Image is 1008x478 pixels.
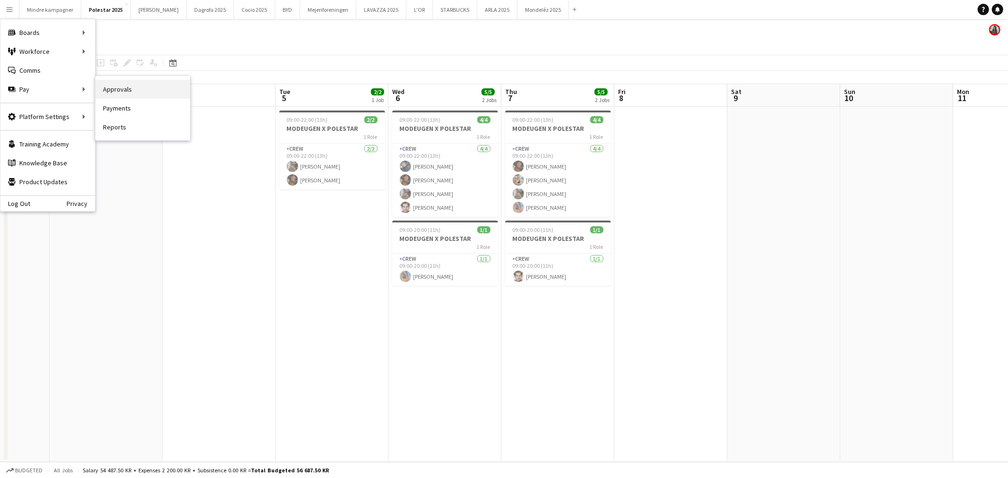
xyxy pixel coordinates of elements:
span: 5 [278,93,290,103]
span: 09:00-22:00 (13h) [287,116,328,123]
h3: MODEUGEN X POLESTAR [505,234,611,243]
span: Mon [957,87,969,96]
a: Approvals [95,80,190,99]
button: L'OR [406,0,433,19]
a: Knowledge Base [0,154,95,172]
div: 2 Jobs [482,96,497,103]
div: Workforce [0,42,95,61]
button: ARLA 2025 [477,0,517,19]
app-job-card: 09:00-22:00 (13h)4/4MODEUGEN X POLESTAR1 RoleCrew4/409:00-22:00 (13h)[PERSON_NAME][PERSON_NAME][P... [392,111,498,217]
app-card-role: Crew4/409:00-22:00 (13h)[PERSON_NAME][PERSON_NAME][PERSON_NAME][PERSON_NAME] [505,144,611,217]
app-card-role: Crew1/109:00-20:00 (11h)[PERSON_NAME] [392,254,498,286]
button: Mejeriforeningen [300,0,356,19]
span: 4/4 [590,116,603,123]
button: Mondeléz 2025 [517,0,569,19]
span: 1/1 [590,226,603,233]
h3: MODEUGEN X POLESTAR [392,234,498,243]
div: Platform Settings [0,107,95,126]
span: 09:00-20:00 (11h) [400,226,441,233]
span: 4/4 [477,116,491,123]
span: 8 [617,93,626,103]
h3: MODEUGEN X POLESTAR [505,124,611,133]
app-job-card: 09:00-22:00 (13h)4/4MODEUGEN X POLESTAR1 RoleCrew4/409:00-22:00 (13h)[PERSON_NAME][PERSON_NAME][P... [505,111,611,217]
button: BYD [275,0,300,19]
a: Training Academy [0,135,95,154]
span: 11 [956,93,969,103]
span: 5/5 [482,88,495,95]
span: 09:00-22:00 (13h) [400,116,441,123]
a: Privacy [67,200,95,207]
div: 2 Jobs [595,96,610,103]
span: 10 [843,93,855,103]
span: 1 Role [477,133,491,140]
span: 5/5 [594,88,608,95]
button: Mindre kampagner [19,0,81,19]
span: 1 Role [477,243,491,250]
span: Thu [505,87,517,96]
span: 9 [730,93,741,103]
a: Log Out [0,200,30,207]
app-job-card: 09:00-22:00 (13h)2/2MODEUGEN X POLESTAR1 RoleCrew2/209:00-22:00 (13h)[PERSON_NAME][PERSON_NAME] [279,111,385,189]
div: Salary 54 487.50 KR + Expenses 2 200.00 KR + Subsistence 0.00 KR = [83,467,329,474]
app-card-role: Crew2/209:00-22:00 (13h)[PERSON_NAME][PERSON_NAME] [279,144,385,189]
h3: MODEUGEN X POLESTAR [279,124,385,133]
span: 1 Role [590,243,603,250]
span: Sun [844,87,855,96]
app-card-role: Crew1/109:00-20:00 (11h)[PERSON_NAME] [505,254,611,286]
button: Cocio 2025 [234,0,275,19]
span: 09:00-20:00 (11h) [513,226,554,233]
span: Budgeted [15,467,43,474]
span: Total Budgeted 56 687.50 KR [251,467,329,474]
span: 6 [391,93,405,103]
button: Polestar 2025 [81,0,131,19]
span: 1 Role [364,133,378,140]
div: Pay [0,80,95,99]
span: 1/1 [477,226,491,233]
button: Budgeted [5,465,44,476]
a: Reports [95,118,190,137]
span: 1 Role [590,133,603,140]
app-job-card: 09:00-20:00 (11h)1/1MODEUGEN X POLESTAR1 RoleCrew1/109:00-20:00 (11h)[PERSON_NAME] [505,221,611,286]
app-job-card: 09:00-20:00 (11h)1/1MODEUGEN X POLESTAR1 RoleCrew1/109:00-20:00 (11h)[PERSON_NAME] [392,221,498,286]
span: All jobs [52,467,75,474]
button: LAVAZZA 2025 [356,0,406,19]
span: 2/2 [371,88,384,95]
div: 1 Job [371,96,384,103]
h3: MODEUGEN X POLESTAR [392,124,498,133]
span: Tue [279,87,290,96]
a: Payments [95,99,190,118]
button: Dagrofa 2025 [187,0,234,19]
span: 09:00-22:00 (13h) [513,116,554,123]
button: STARBUCKS [433,0,477,19]
div: Boards [0,23,95,42]
a: Product Updates [0,172,95,191]
span: Fri [618,87,626,96]
app-card-role: Crew4/409:00-22:00 (13h)[PERSON_NAME][PERSON_NAME][PERSON_NAME][PERSON_NAME] [392,144,498,217]
a: Comms [0,61,95,80]
span: 2/2 [364,116,378,123]
button: [PERSON_NAME] [131,0,187,19]
span: Sat [731,87,741,96]
span: Wed [392,87,405,96]
span: 7 [504,93,517,103]
app-user-avatar: Mia Tidemann [989,24,1000,35]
